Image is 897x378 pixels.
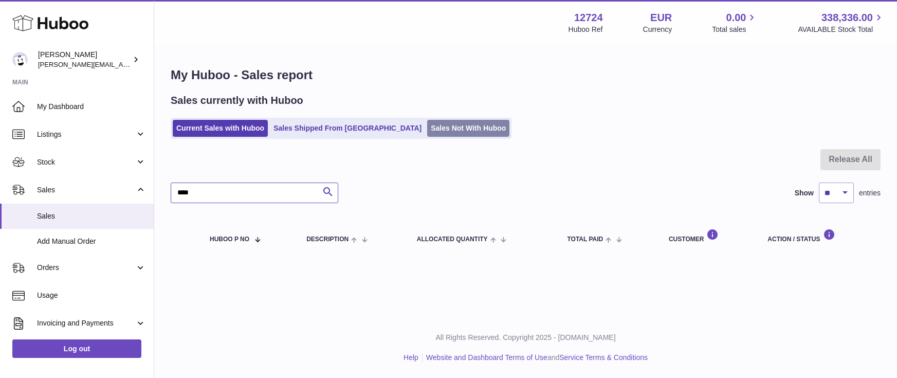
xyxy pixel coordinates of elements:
span: Stock [37,157,135,167]
label: Show [795,188,814,198]
span: Add Manual Order [37,237,146,246]
a: 0.00 Total sales [712,11,758,34]
span: Orders [37,263,135,273]
span: ALLOCATED Quantity [417,236,488,243]
div: [PERSON_NAME] [38,50,131,69]
span: Sales [37,211,146,221]
img: sebastian@ffern.co [12,52,28,67]
h1: My Huboo - Sales report [171,67,881,83]
li: and [423,353,648,363]
span: Invoicing and Payments [37,318,135,328]
span: 0.00 [726,11,746,25]
span: My Dashboard [37,102,146,112]
span: Listings [37,130,135,139]
h2: Sales currently with Huboo [171,94,303,107]
span: Usage [37,291,146,300]
span: Total sales [712,25,758,34]
a: Help [404,353,418,362]
a: Sales Shipped From [GEOGRAPHIC_DATA] [270,120,425,137]
strong: 12724 [574,11,603,25]
div: Customer [669,229,747,243]
div: Currency [643,25,672,34]
a: 338,336.00 AVAILABLE Stock Total [798,11,885,34]
strong: EUR [650,11,672,25]
a: Sales Not With Huboo [427,120,509,137]
span: Sales [37,185,135,195]
span: entries [859,188,881,198]
a: Website and Dashboard Terms of Use [426,353,547,362]
span: Total paid [567,236,603,243]
div: Action / Status [767,229,870,243]
a: Service Terms & Conditions [559,353,648,362]
a: Current Sales with Huboo [173,120,268,137]
span: [PERSON_NAME][EMAIL_ADDRESS][DOMAIN_NAME] [38,60,206,68]
p: All Rights Reserved. Copyright 2025 - [DOMAIN_NAME] [162,333,889,343]
span: Description [306,236,349,243]
div: Huboo Ref [569,25,603,34]
span: AVAILABLE Stock Total [798,25,885,34]
span: 338,336.00 [821,11,873,25]
a: Log out [12,339,141,358]
span: Huboo P no [210,236,249,243]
